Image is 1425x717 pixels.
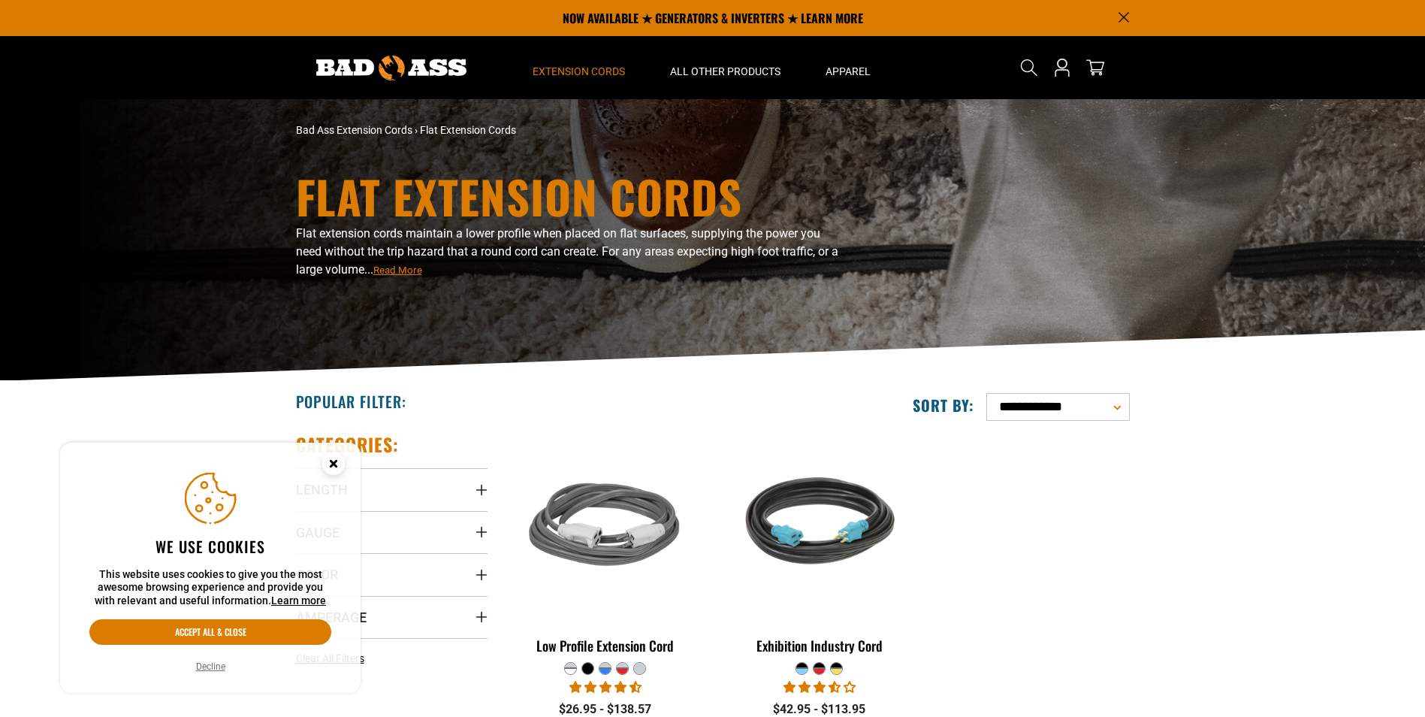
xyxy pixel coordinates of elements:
[415,124,418,136] span: ›
[670,65,780,78] span: All Other Products
[803,36,893,99] summary: Apparel
[648,36,803,99] summary: All Other Products
[296,174,844,219] h1: Flat Extension Cords
[510,639,702,652] div: Low Profile Extension Cord
[89,537,331,556] h2: We use cookies
[296,124,412,136] a: Bad Ass Extension Cords
[783,680,856,694] span: 3.67 stars
[89,568,331,608] p: This website uses cookies to give you the most awesome browsing experience and provide you with r...
[89,619,331,645] button: Accept all & close
[296,226,838,277] span: Flat extension cords maintain a lower profile when placed on flat surfaces, supplying the power y...
[725,440,914,613] img: black teal
[316,56,466,80] img: Bad Ass Extension Cords
[533,65,625,78] span: Extension Cords
[510,36,648,99] summary: Extension Cords
[913,395,974,415] label: Sort by:
[826,65,871,78] span: Apparel
[296,596,488,638] summary: Amperage
[296,553,488,595] summary: Color
[60,443,361,694] aside: Cookie Consent
[296,123,844,138] nav: breadcrumbs
[296,392,406,411] h2: Popular Filter:
[723,433,915,661] a: black teal Exhibition Industry Cord
[296,468,488,510] summary: Length
[192,659,230,674] button: Decline
[511,440,700,613] img: grey & white
[296,433,400,456] h2: Categories:
[1017,56,1041,80] summary: Search
[373,265,422,276] span: Read More
[296,511,488,553] summary: Gauge
[271,594,326,607] a: Learn more
[569,680,642,694] span: 4.50 stars
[420,124,516,136] span: Flat Extension Cords
[510,433,702,661] a: grey & white Low Profile Extension Cord
[723,639,915,652] div: Exhibition Industry Cord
